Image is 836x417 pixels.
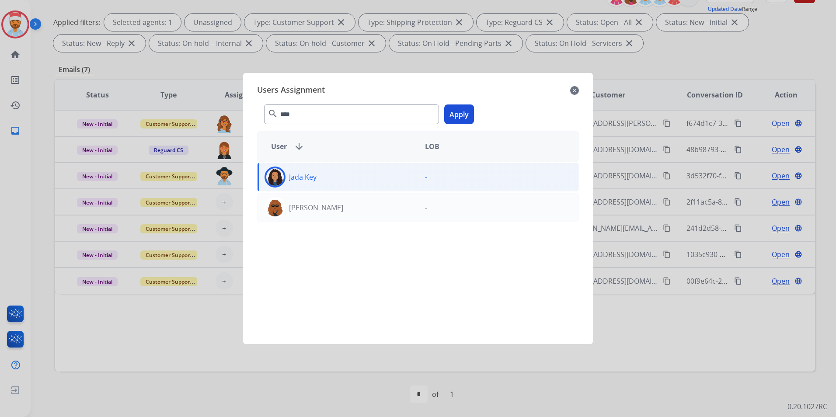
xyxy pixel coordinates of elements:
[289,172,317,182] p: Jada Key
[570,85,579,96] mat-icon: close
[264,141,418,152] div: User
[268,108,278,119] mat-icon: search
[425,172,427,182] p: -
[444,104,474,124] button: Apply
[294,141,304,152] mat-icon: arrow_downward
[425,202,427,213] p: -
[257,83,325,97] span: Users Assignment
[425,141,439,152] span: LOB
[289,202,343,213] p: [PERSON_NAME]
